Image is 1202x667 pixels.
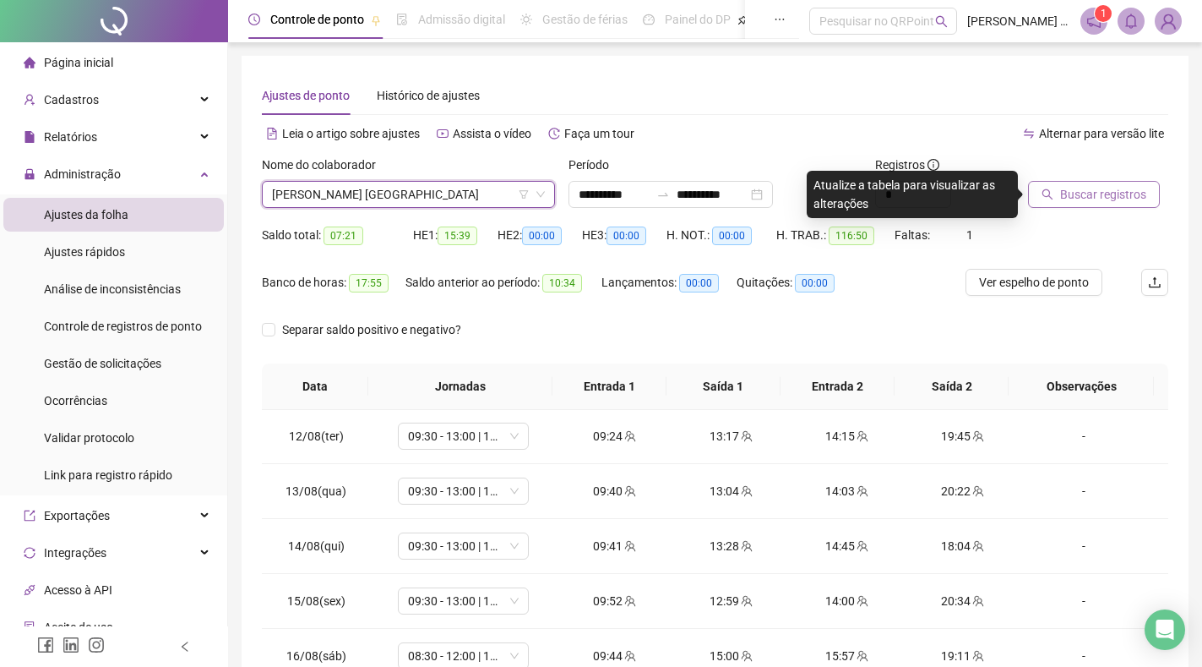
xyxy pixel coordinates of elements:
[1086,14,1101,29] span: notification
[601,273,737,292] div: Lançamentos:
[519,189,529,200] span: filter
[570,537,659,555] div: 09:41
[971,540,984,552] span: team
[262,364,368,410] th: Data
[1039,127,1164,140] span: Alternar para versão lite
[979,273,1089,292] span: Ver espelho de ponto
[967,12,1070,30] span: [PERSON_NAME] - RiderZ Estudio
[855,595,868,607] span: team
[266,128,278,139] span: file-text
[606,227,646,245] span: 00:00
[371,15,381,25] span: pushpin
[24,168,35,180] span: lock
[522,227,562,245] span: 00:00
[44,167,121,181] span: Administração
[498,226,582,245] div: HE 2:
[44,56,113,69] span: Página inicial
[270,13,364,26] span: Controle de ponto
[965,269,1102,296] button: Ver espelho de ponto
[24,621,35,633] span: audit
[24,547,35,559] span: sync
[44,583,112,597] span: Acesso à API
[44,357,161,370] span: Gestão de solicitações
[935,15,948,28] span: search
[656,188,670,201] span: to
[875,156,939,174] span: Registros
[829,227,874,245] span: 116:50
[289,429,344,443] span: 12/08(ter)
[536,189,546,200] span: down
[44,431,134,445] span: Validar protocolo
[396,14,408,25] span: file-done
[1042,189,1053,200] span: search
[408,424,519,449] span: 09:30 - 13:00 | 14:00 - 17:30
[643,14,655,25] span: dashboard
[623,595,636,607] span: team
[895,364,1009,410] th: Saída 2
[686,482,775,500] div: 13:04
[686,592,775,610] div: 12:59
[24,131,35,143] span: file
[666,364,780,410] th: Saída 1
[739,485,753,497] span: team
[24,94,35,106] span: user-add
[1023,128,1035,139] span: swap
[88,637,105,653] span: instagram
[712,227,752,245] span: 00:00
[802,482,891,500] div: 14:03
[582,226,666,245] div: HE 3:
[774,14,786,25] span: ellipsis
[802,537,891,555] div: 14:45
[324,227,363,245] span: 07:21
[44,208,128,221] span: Ajustes da folha
[855,650,868,662] span: team
[1148,276,1161,289] span: upload
[802,647,891,665] div: 15:57
[1034,537,1134,555] div: -
[623,485,636,497] span: team
[895,228,933,242] span: Faltas:
[686,537,775,555] div: 13:28
[686,647,775,665] div: 15:00
[971,485,984,497] span: team
[1034,592,1134,610] div: -
[44,509,110,522] span: Exportações
[44,282,181,296] span: Análise de inconsistências
[1123,14,1139,29] span: bell
[520,14,532,25] span: sun
[1009,364,1154,410] th: Observações
[570,427,659,446] div: 09:24
[44,93,99,107] span: Cadastros
[1060,185,1146,204] span: Buscar registros
[44,320,202,333] span: Controle de registros de ponto
[1022,377,1140,396] span: Observações
[623,650,636,662] span: team
[37,637,54,653] span: facebook
[418,13,505,26] span: Admissão digital
[248,14,260,25] span: clock-circle
[564,127,634,140] span: Faça um tour
[413,226,498,245] div: HE 1:
[44,394,107,407] span: Ocorrências
[666,226,776,245] div: H. NOT.:
[288,539,345,553] span: 14/08(qui)
[262,273,405,292] div: Banco de horas:
[552,364,666,410] th: Entrada 1
[275,320,468,339] span: Separar saldo positivo e negativo?
[918,482,1007,500] div: 20:22
[776,226,895,245] div: H. TRAB.:
[542,274,582,292] span: 10:34
[272,182,545,207] span: MARKLEY MAIKY LAGO DA CRUZ
[408,533,519,559] span: 09:30 - 13:00 | 14:00 - 17:30
[542,13,628,26] span: Gestão de férias
[1034,482,1134,500] div: -
[927,159,939,171] span: info-circle
[739,650,753,662] span: team
[802,592,891,610] div: 14:00
[438,227,477,245] span: 15:39
[918,537,1007,555] div: 18:04
[286,649,346,663] span: 16/08(sáb)
[548,128,560,139] span: history
[855,430,868,442] span: team
[262,156,387,174] label: Nome do colaborador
